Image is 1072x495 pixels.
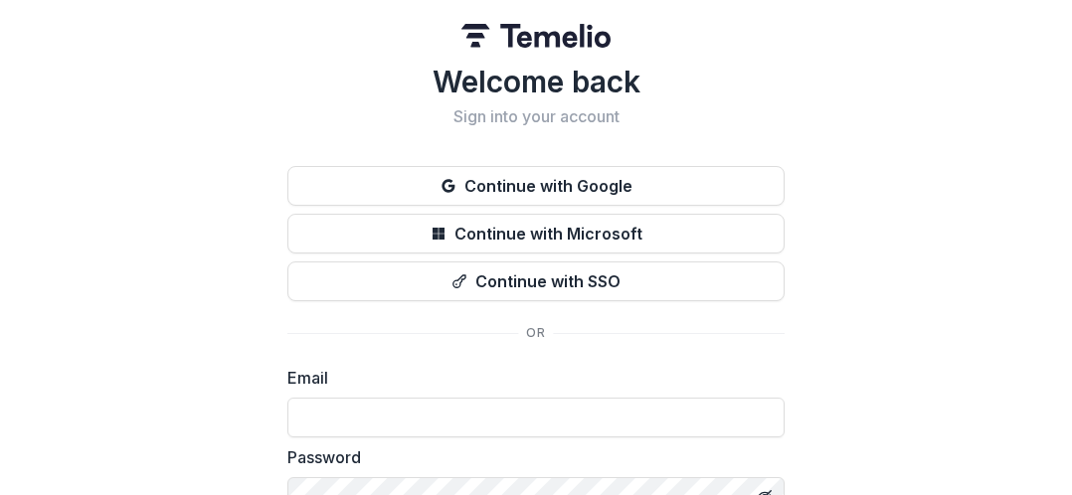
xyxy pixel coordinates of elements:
h1: Welcome back [287,64,785,99]
label: Password [287,445,773,469]
button: Continue with Microsoft [287,214,785,253]
label: Email [287,366,773,390]
button: Continue with Google [287,166,785,206]
h2: Sign into your account [287,107,785,126]
img: Temelio [461,24,611,48]
button: Continue with SSO [287,261,785,301]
